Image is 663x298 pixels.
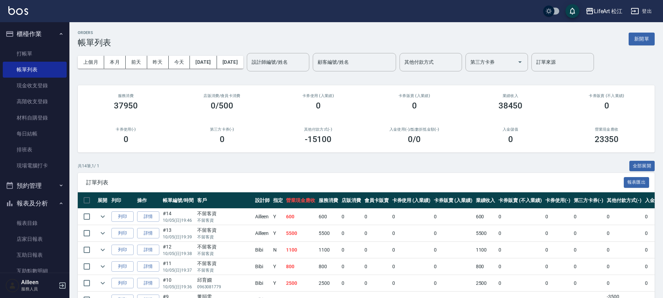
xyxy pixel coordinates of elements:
div: 不留客資 [197,243,252,251]
a: 詳情 [137,278,159,289]
button: [DATE] [190,56,217,69]
td: 0 [340,209,363,225]
td: 0 [340,242,363,258]
h2: 卡券販賣 (入業績) [375,94,454,98]
h2: 第三方卡券(-) [182,127,262,132]
p: 10/05 (日) 19:46 [163,217,194,223]
td: 0 [432,225,474,242]
a: 店家日報表 [3,231,67,247]
h2: 其他付款方式(-) [278,127,358,132]
th: 店販消費 [340,192,363,209]
td: 0 [605,242,643,258]
th: 客戶 [195,192,253,209]
button: 報表及分析 [3,194,67,212]
h2: 入金使用(-) /點數折抵金額(-) [375,127,454,132]
th: 營業現金應收 [284,192,317,209]
th: 展開 [96,192,110,209]
td: 0 [605,275,643,291]
button: 全部展開 [629,161,655,172]
th: 卡券販賣 (入業績) [432,192,474,209]
button: expand row [98,278,108,288]
button: expand row [98,228,108,238]
td: 0 [497,225,543,242]
td: 0 [497,258,543,275]
h5: Ailleen [21,279,57,286]
td: 0 [544,225,572,242]
td: 0 [572,258,605,275]
p: 服務人員 [21,286,57,292]
td: 0 [497,275,543,291]
h3: 0 [220,134,225,144]
td: 1100 [317,242,340,258]
td: #12 [161,242,195,258]
div: 邱育嫺 [197,277,252,284]
td: 0 [605,258,643,275]
th: 第三方卡券(-) [572,192,605,209]
button: 報表匯出 [624,177,649,188]
td: 800 [474,258,497,275]
th: 卡券販賣 (不入業績) [497,192,543,209]
button: expand row [98,261,108,272]
h3: 23350 [595,134,619,144]
a: 詳情 [137,261,159,272]
td: N [271,242,285,258]
button: 上個月 [78,56,104,69]
h2: 營業現金應收 [567,127,646,132]
td: 0 [544,258,572,275]
th: 設計師 [253,192,271,209]
td: 0 [363,209,391,225]
h2: 卡券販賣 (不入業績) [567,94,646,98]
h2: 業績收入 [471,94,550,98]
a: 打帳單 [3,46,67,62]
a: 材料自購登錄 [3,110,67,126]
td: Bibi [253,258,271,275]
h3: -15100 [305,134,332,144]
td: #11 [161,258,195,275]
td: 0 [391,242,433,258]
h3: 38450 [498,101,523,111]
td: 0 [363,275,391,291]
td: 0 [544,275,572,291]
td: 0 [432,209,474,225]
button: 前天 [126,56,147,69]
td: 2500 [317,275,340,291]
a: 報表匯出 [624,179,649,185]
td: 0 [544,242,572,258]
button: 新開單 [629,33,655,45]
a: 帳單列表 [3,62,67,78]
button: Open [514,56,526,68]
td: 0 [572,275,605,291]
td: 800 [317,258,340,275]
p: 10/05 (日) 19:39 [163,234,194,240]
th: 服務消費 [317,192,340,209]
th: 帳單編號/時間 [161,192,195,209]
a: 排班表 [3,142,67,158]
a: 每日結帳 [3,126,67,142]
td: 0 [432,275,474,291]
td: 600 [317,209,340,225]
td: Ailleen [253,225,271,242]
span: 訂單列表 [86,179,624,186]
button: [DATE] [217,56,243,69]
a: 互助日報表 [3,247,67,263]
h3: 0 [508,134,513,144]
button: 預約管理 [3,177,67,195]
p: 0963081779 [197,284,252,290]
th: 指定 [271,192,285,209]
a: 現金收支登錄 [3,78,67,94]
th: 操作 [135,192,161,209]
td: 2500 [474,275,497,291]
td: 0 [572,225,605,242]
button: 本月 [104,56,126,69]
td: 0 [391,258,433,275]
button: expand row [98,245,108,255]
button: 登出 [628,5,655,18]
div: 不留客資 [197,210,252,217]
th: 卡券使用 (入業績) [391,192,433,209]
td: 0 [497,209,543,225]
h2: 店販消費 /會員卡消費 [182,94,262,98]
div: 不留客資 [197,260,252,267]
td: Bibi [253,242,271,258]
td: 1100 [284,242,317,258]
a: 現場電腦打卡 [3,158,67,174]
